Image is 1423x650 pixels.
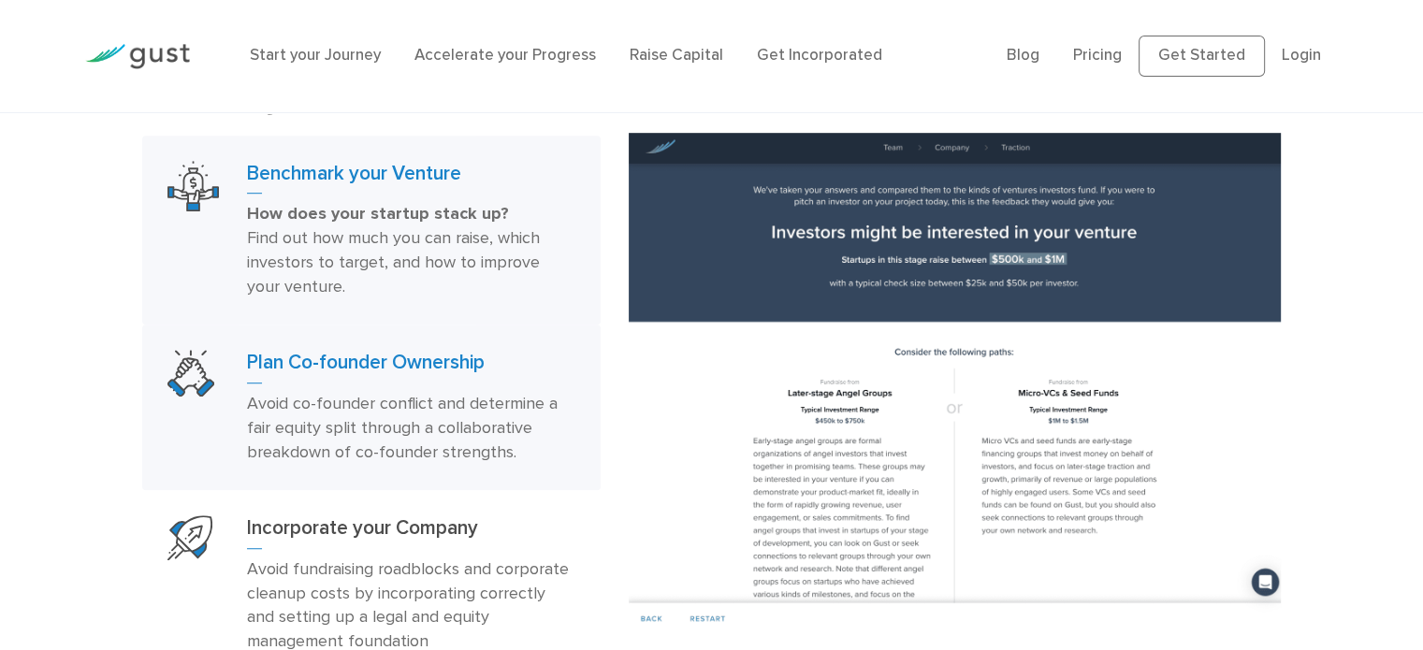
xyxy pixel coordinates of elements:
img: Gust Logo [85,44,190,69]
a: Raise Capital [630,46,723,65]
a: Accelerate your Progress [414,46,596,65]
h3: Benchmark your Venture [247,161,575,195]
img: Start Your Company [167,515,212,560]
p: Avoid co-founder conflict and determine a fair equity split through a collaborative breakdown of ... [247,392,575,465]
a: Plan Co Founder OwnershipPlan Co-founder OwnershipAvoid co-founder conflict and determine a fair ... [142,325,601,490]
h3: Plan Co-founder Ownership [247,350,575,383]
a: Start your Journey [250,46,381,65]
a: Get Incorporated [757,46,882,65]
h2: your Journey [142,31,601,117]
a: Blog [1007,46,1039,65]
img: Plan Co Founder Ownership [167,350,214,397]
a: Login [1282,46,1321,65]
a: Benchmark Your VentureBenchmark your VentureHow does your startup stack up? Find out how much you... [142,136,601,325]
span: Find out how much you can raise, which investors to target, and how to improve your venture. [247,228,540,296]
h3: Incorporate your Company [247,515,575,549]
a: Pricing [1073,46,1122,65]
img: Benchmark Your Venture [167,161,219,212]
strong: How does your startup stack up? [247,204,509,224]
img: Benchmark your Venture [629,133,1282,633]
a: Get Started [1139,36,1265,77]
